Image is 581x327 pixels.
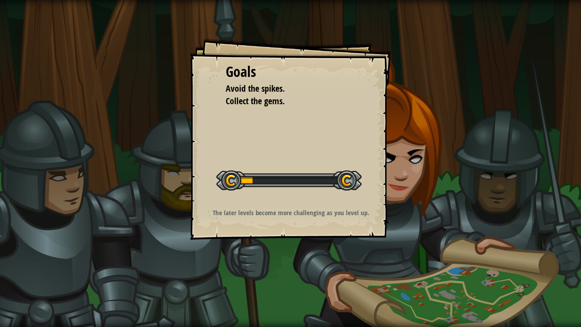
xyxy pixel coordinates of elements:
span: Collect the gems. [226,95,285,107]
p: The later levels become more challenging as you level up. [201,208,380,217]
li: Collect the gems. [215,95,353,108]
div: Goals [226,62,355,82]
span: Avoid the spikes. [226,82,285,94]
li: Avoid the spikes. [215,82,353,95]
